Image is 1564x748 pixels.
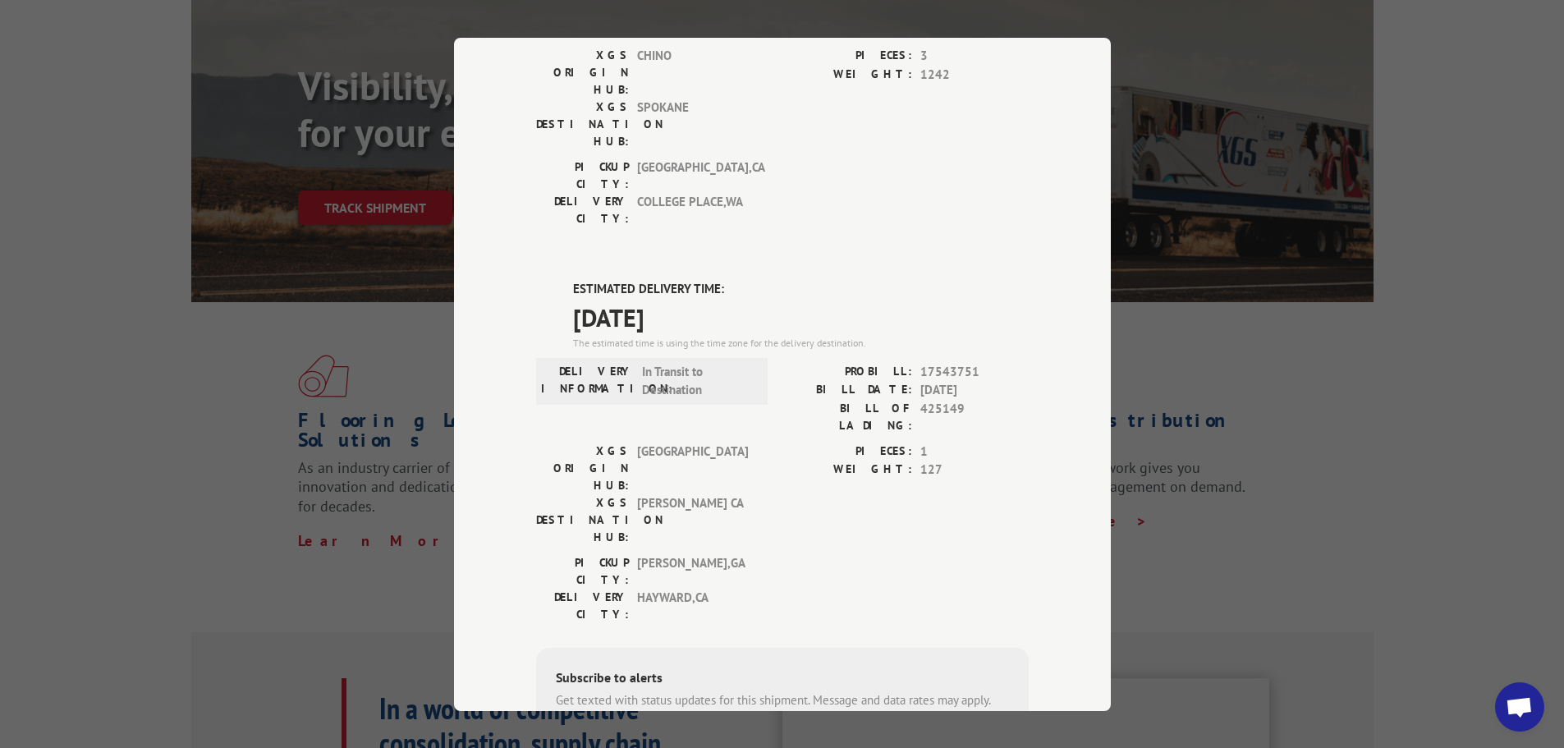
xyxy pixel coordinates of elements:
div: The estimated time is using the time zone for the delivery destination. [573,335,1029,350]
span: [GEOGRAPHIC_DATA] [637,442,748,493]
label: BILL OF LADING: [782,399,912,434]
label: WEIGHT: [782,65,912,84]
span: CHINO [637,47,748,99]
span: HAYWARD , CA [637,588,748,622]
label: WEIGHT: [782,461,912,480]
span: 17543751 [920,362,1029,381]
label: XGS DESTINATION HUB: [536,99,629,150]
span: 2691347 [920,4,1029,39]
label: XGS DESTINATION HUB: [536,493,629,545]
label: PICKUP CITY: [536,158,629,193]
label: PIECES: [782,47,912,66]
span: [PERSON_NAME] CA [637,493,748,545]
label: DELIVERY CITY: [536,588,629,622]
label: BILL DATE: [782,381,912,400]
label: PIECES: [782,442,912,461]
label: DELIVERY CITY: [536,193,629,227]
a: Open chat [1495,682,1544,732]
span: 127 [920,461,1029,480]
div: Get texted with status updates for this shipment. Message and data rates may apply. Message frequ... [556,691,1009,727]
span: [DATE] [573,298,1029,335]
span: [GEOGRAPHIC_DATA] , CA [637,158,748,193]
label: ESTIMATED DELIVERY TIME: [573,280,1029,299]
span: In Transit to Destination [642,362,753,399]
label: BILL OF LADING: [782,4,912,39]
label: XGS ORIGIN HUB: [536,47,629,99]
label: DELIVERY INFORMATION: [541,362,634,399]
span: 3 [920,47,1029,66]
span: 425149 [920,399,1029,434]
label: XGS ORIGIN HUB: [536,442,629,493]
label: PICKUP CITY: [536,553,629,588]
span: SPOKANE [637,99,748,150]
span: 1 [920,442,1029,461]
span: [PERSON_NAME] , GA [637,553,748,588]
span: 1242 [920,65,1029,84]
span: COLLEGE PLACE , WA [637,193,748,227]
span: [DATE] [920,381,1029,400]
div: Subscribe to alerts [556,667,1009,691]
label: PROBILL: [782,362,912,381]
